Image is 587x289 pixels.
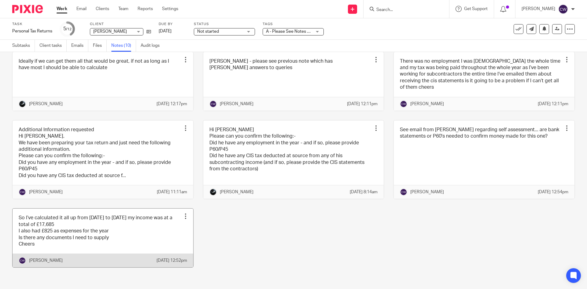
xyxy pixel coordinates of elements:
p: [DATE] 12:52pm [157,258,187,264]
img: svg%3E [19,188,26,196]
span: [DATE] [159,29,172,33]
img: svg%3E [19,257,26,264]
p: [PERSON_NAME] [220,189,253,195]
label: Task [12,22,52,27]
a: Email [76,6,87,12]
small: /12 [66,28,72,31]
p: [PERSON_NAME] [522,6,555,12]
img: svg%3E [558,4,568,14]
span: A - Please See Notes + 1 [266,29,313,34]
p: [DATE] 12:11pm [538,101,568,107]
span: Not started [197,29,219,34]
a: Clients [96,6,109,12]
p: [DATE] 8:14am [350,189,378,195]
a: Emails [71,40,88,52]
p: [PERSON_NAME] [410,101,444,107]
a: Settings [162,6,178,12]
div: 5 [63,25,72,32]
img: 1000002122.jpg [209,188,217,196]
p: [PERSON_NAME] [29,101,63,107]
a: Files [93,40,107,52]
p: [DATE] 12:17pm [157,101,187,107]
label: Status [194,22,255,27]
span: [PERSON_NAME] [93,29,127,34]
label: Tags [263,22,324,27]
p: [PERSON_NAME] [220,101,253,107]
span: Get Support [464,7,488,11]
a: Subtasks [12,40,35,52]
a: Team [118,6,128,12]
label: Client [90,22,151,27]
img: Pixie [12,5,43,13]
img: svg%3E [400,188,407,196]
img: 1000002122.jpg [19,100,26,108]
img: svg%3E [209,100,217,108]
input: Search [376,7,431,13]
a: Notes (10) [111,40,136,52]
a: Client tasks [39,40,67,52]
a: Work [57,6,67,12]
p: [PERSON_NAME] [29,258,63,264]
img: svg%3E [400,100,407,108]
p: [PERSON_NAME] [29,189,63,195]
div: Personal Tax Returns [12,28,52,34]
p: [PERSON_NAME] [410,189,444,195]
a: Reports [138,6,153,12]
a: Audit logs [141,40,164,52]
label: Due by [159,22,186,27]
p: [DATE] 12:54pm [538,189,568,195]
p: [DATE] 12:11pm [347,101,378,107]
p: [DATE] 11:11am [157,189,187,195]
